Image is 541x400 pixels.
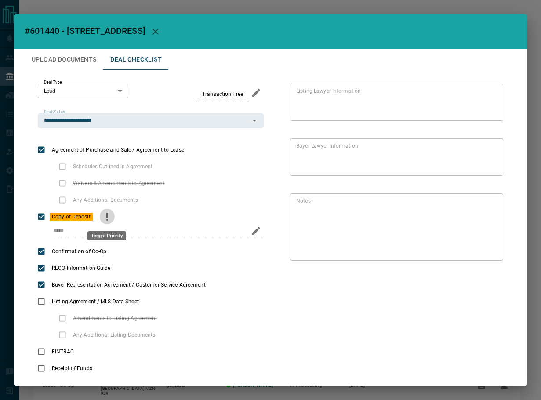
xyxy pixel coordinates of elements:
[296,197,494,257] textarea: text field
[44,80,62,85] label: Deal Type
[50,146,186,154] span: Agreement of Purchase and Sale / Agreement to Lease
[103,49,169,70] button: Deal Checklist
[50,298,141,305] span: Listing Agreement / MLS Data Sheet
[44,109,65,115] label: Deal Status
[249,85,264,100] button: edit
[50,247,109,255] span: Confirmation of Co-Op
[50,281,208,289] span: Buyer Representation Agreement / Customer Service Agreement
[296,87,494,117] textarea: text field
[71,163,155,171] span: Schedules Outlined in Agreement
[54,225,245,236] input: checklist input
[25,25,145,36] span: #601440 - [STREET_ADDRESS]
[248,114,261,127] button: Open
[296,142,494,172] textarea: text field
[71,196,140,204] span: Any Additional Documents
[71,179,167,187] span: Waivers & Amendments to Agreement
[50,213,93,221] span: Copy of Deposit
[249,223,264,238] button: edit
[38,84,128,98] div: Lead
[100,208,115,225] button: priority
[71,331,158,339] span: Any Additional Listing Documents
[87,231,126,240] div: Toggle Priority
[50,364,94,372] span: Receipt of Funds
[71,314,160,322] span: Amendments to Listing Agreement
[50,348,76,356] span: FINTRAC
[50,264,113,272] span: RECO Information Guide
[25,49,103,70] button: Upload Documents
